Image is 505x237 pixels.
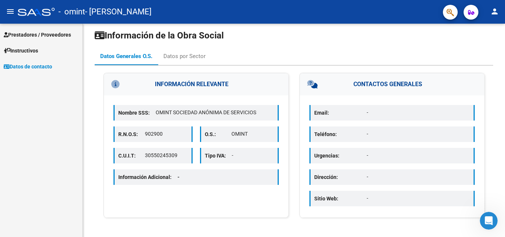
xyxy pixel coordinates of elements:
[156,109,274,116] p: OMINT SOCIEDAD ANÓNIMA DE SERVICIOS
[367,152,470,159] p: -
[232,152,274,159] p: -
[314,173,367,181] p: Dirección:
[314,109,367,117] p: Email:
[118,130,145,138] p: R.N.O.S:
[104,73,288,95] h3: INFORMACIÓN RELEVANTE
[480,212,498,230] iframe: Intercom live chat
[4,47,38,55] span: Instructivos
[205,152,232,160] p: Tipo IVA:
[4,62,52,71] span: Datos de contacto
[205,130,231,138] p: O.S.:
[163,52,206,60] div: Datos por Sector
[314,152,367,160] p: Urgencias:
[145,130,187,138] p: 902900
[118,109,156,117] p: Nombre SSS:
[85,4,152,20] span: - [PERSON_NAME]
[490,7,499,16] mat-icon: person
[4,31,71,39] span: Prestadores / Proveedores
[177,174,180,180] span: -
[58,4,85,20] span: - omint
[367,130,470,138] p: -
[231,130,274,138] p: OMINT
[314,194,367,203] p: Sitio Web:
[367,109,470,116] p: -
[6,7,15,16] mat-icon: menu
[314,130,367,138] p: Teléfono:
[118,173,186,181] p: Información Adicional:
[367,173,470,181] p: -
[100,52,152,60] div: Datos Generales O.S.
[145,152,187,159] p: 30550245309
[367,194,470,202] p: -
[300,73,484,95] h3: CONTACTOS GENERALES
[118,152,145,160] p: C.U.I.T:
[95,30,493,41] h1: Información de la Obra Social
